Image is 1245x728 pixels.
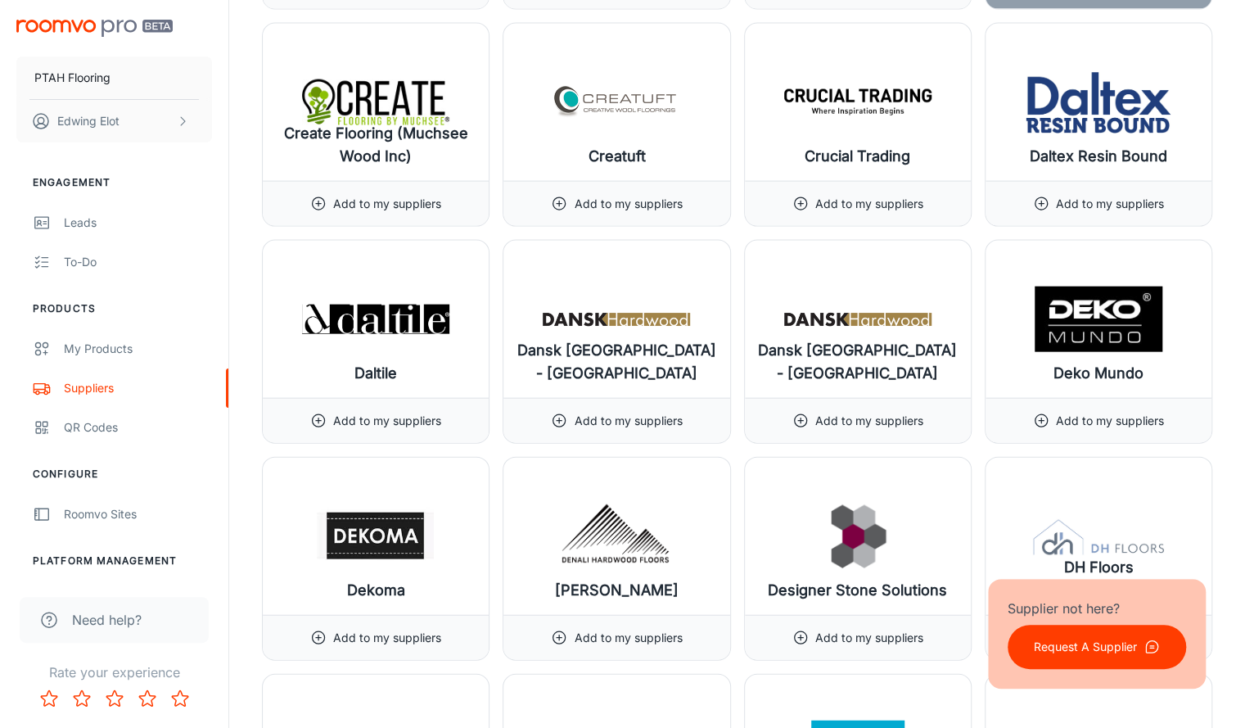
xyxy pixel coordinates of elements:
p: Rate your experience [13,662,215,682]
p: Add to my suppliers [333,195,441,213]
p: Request A Supplier [1034,638,1137,656]
h6: Dekoma [347,579,405,602]
p: Add to my suppliers [815,195,923,213]
p: Add to my suppliers [815,412,923,430]
h6: Deko Mundo [1053,362,1144,385]
img: Daltex Resin Bound [1025,70,1172,135]
p: Edwing Elot [57,112,120,130]
h6: Create Flooring (Muchsee Wood Inc) [276,122,476,168]
button: Rate 1 star [33,682,65,715]
button: Rate 4 star [131,682,164,715]
h6: Dansk [GEOGRAPHIC_DATA] - [GEOGRAPHIC_DATA] [516,339,716,385]
img: Create Flooring (Muchsee Wood Inc) [302,70,449,135]
p: Add to my suppliers [574,195,682,213]
img: Roomvo PRO Beta [16,20,173,37]
p: Add to my suppliers [1056,412,1164,430]
p: Add to my suppliers [815,629,923,647]
p: PTAH Flooring [34,69,111,87]
p: Supplier not here? [1008,599,1186,618]
button: Rate 5 star [164,682,196,715]
h6: DH Floors ([PERSON_NAME] Home) [999,556,1198,602]
img: Dekoma [302,504,449,569]
p: Add to my suppliers [1056,195,1164,213]
div: My Products [64,340,212,358]
div: Leads [64,214,212,232]
img: Crucial Trading [784,70,931,135]
button: Edwing Elot [16,100,212,142]
div: QR Codes [64,418,212,436]
h6: Creatuft [588,145,645,168]
h6: Dansk [GEOGRAPHIC_DATA] - [GEOGRAPHIC_DATA] [758,339,958,385]
button: PTAH Flooring [16,57,212,99]
img: Dansk Hardwood - USA [784,287,931,352]
h6: Crucial Trading [805,145,910,168]
img: Designer Stone Solutions [784,504,931,569]
h6: [PERSON_NAME] [555,579,679,602]
p: Add to my suppliers [333,412,441,430]
img: Creatuft [543,70,690,135]
div: Suppliers [64,379,212,397]
span: Need help? [72,610,142,630]
button: Rate 2 star [65,682,98,715]
p: Add to my suppliers [574,629,682,647]
h6: Daltile [354,362,397,385]
p: Add to my suppliers [574,412,682,430]
button: Request A Supplier [1008,625,1186,669]
div: Roomvo Sites [64,505,212,523]
div: To-do [64,253,212,271]
button: Rate 3 star [98,682,131,715]
img: Dansk Hardwood - Canada [543,287,690,352]
img: Daltile [302,287,449,352]
h6: Daltex Resin Bound [1030,145,1167,168]
img: Denali Hardwood [543,504,690,569]
img: DH Floors (Dixie Home) [1025,504,1172,569]
h6: Designer Stone Solutions [768,579,947,602]
img: Deko Mundo [1025,287,1172,352]
p: Add to my suppliers [333,629,441,647]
